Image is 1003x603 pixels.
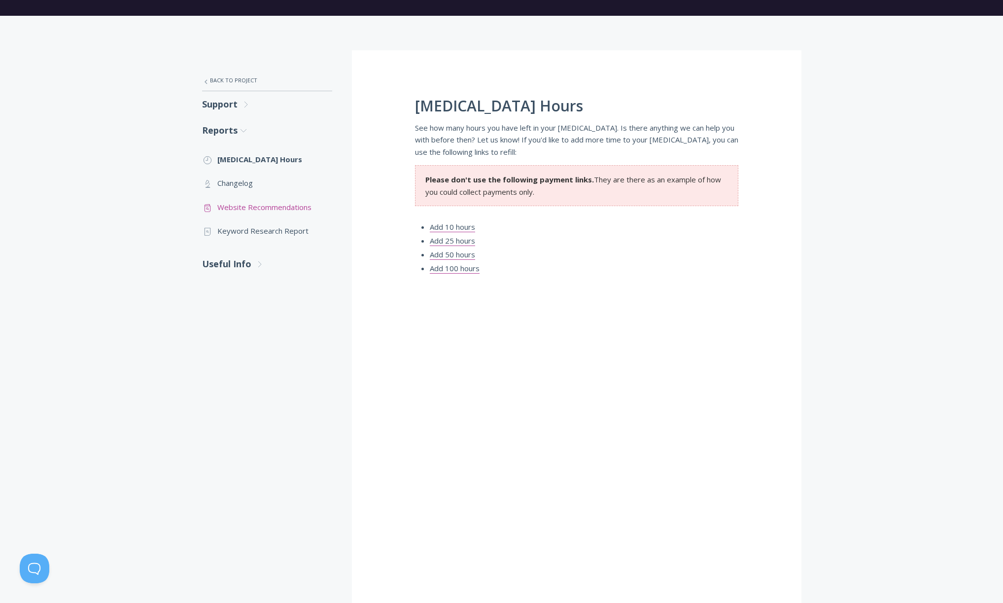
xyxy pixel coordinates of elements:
[202,117,332,143] a: Reports
[430,236,475,246] a: Add 25 hours
[415,122,738,158] p: See how many hours you have left in your [MEDICAL_DATA]. Is there anything we can help you with b...
[415,165,738,206] section: They are there as an example of how you could collect payments only.
[415,98,738,114] h1: [MEDICAL_DATA] Hours
[202,219,332,243] a: Keyword Research Report
[202,251,332,277] a: Useful Info
[425,175,594,184] strong: Please don't use the following payment links.
[202,91,332,117] a: Support
[20,554,49,583] iframe: Toggle Customer Support
[202,171,332,195] a: Changelog
[202,147,332,171] a: [MEDICAL_DATA] Hours
[430,249,475,260] a: Add 50 hours
[430,222,475,232] a: Add 10 hours
[430,263,480,274] a: Add 100 hours
[202,195,332,219] a: Website Recommendations
[202,70,332,91] a: Back to Project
